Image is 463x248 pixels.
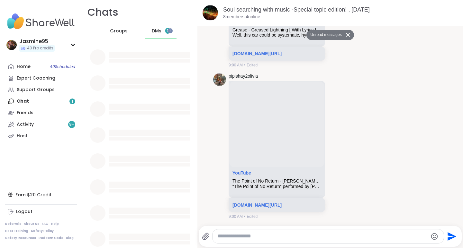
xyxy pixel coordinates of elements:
[244,214,245,219] span: •
[5,84,77,96] a: Support Groups
[168,28,173,33] iframe: Spotlight
[5,10,77,33] img: ShareWell Nav Logo
[232,27,321,33] div: Grease - Greased Lightning [ With Lyrics ]
[444,229,458,244] button: Send
[232,178,321,184] div: The Point of No Return - [PERSON_NAME], [PERSON_NAME] | [PERSON_NAME] The Phantom of the Opera
[223,14,260,20] p: 8 members, 4 online
[167,28,168,34] span: 1
[50,64,75,69] span: 40 Scheduled
[17,75,55,81] div: Expert Coaching
[232,184,321,189] div: “The Point of No Return” performed by [PERSON_NAME] as The Phantom and [PERSON_NAME] as [PERSON_N...
[232,170,251,175] a: Attachment
[110,28,128,34] span: Groups
[5,206,77,218] a: Logout
[244,62,245,68] span: •
[5,61,77,73] a: Home40Scheduled
[31,229,54,233] a: Safety Policy
[87,5,118,20] h1: Chats
[42,222,49,226] a: FAQ
[223,6,370,13] a: Soul searching with music -Special topic edition! , [DATE]
[203,5,218,21] img: Soul searching with music -Special topic edition! , Oct 13
[431,233,438,240] button: Emoji picker
[17,87,55,93] div: Support Groups
[5,222,21,226] a: Referrals
[229,214,243,219] span: 9:00 AM
[17,64,31,70] div: Home
[229,62,243,68] span: 9:00 AM
[232,202,282,208] a: [DOMAIN_NAME][URL]
[247,214,258,219] span: Edited
[17,133,28,139] div: Host
[306,30,343,40] button: Unread messages
[5,189,77,201] div: Earn $20 Credit
[66,236,74,240] a: Blog
[5,107,77,119] a: Friends
[213,73,226,86] img: https://sharewell-space-live.sfo3.digitaloceanspaces.com/user-generated/55b63ce6-323a-4f13-9d6e-1...
[5,130,77,142] a: Host
[39,236,63,240] a: Redeem Code
[5,236,36,240] a: Safety Resources
[5,73,77,84] a: Expert Coaching
[24,222,39,226] a: About Us
[218,233,428,240] textarea: Type your message
[5,229,28,233] a: Host Training
[27,46,53,51] span: 40 Pro credits
[247,62,258,68] span: Edited
[5,119,77,130] a: Activity9+
[17,121,34,128] div: Activity
[51,222,59,226] a: Help
[229,73,258,80] a: pipishay2olivia
[16,209,32,215] div: Logout
[232,51,282,56] a: [DOMAIN_NAME][URL]
[232,32,321,38] div: Well, this car could be systematic, hydromatic, ultramaticWhy couldn't it be Greased Lightnin'!We...
[152,28,161,34] span: DMs
[69,122,75,127] span: 9 +
[17,110,33,116] div: Friends
[229,81,324,167] iframe: YouTube video player
[6,40,17,50] img: Jasmine95
[19,38,55,45] div: Jasmine95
